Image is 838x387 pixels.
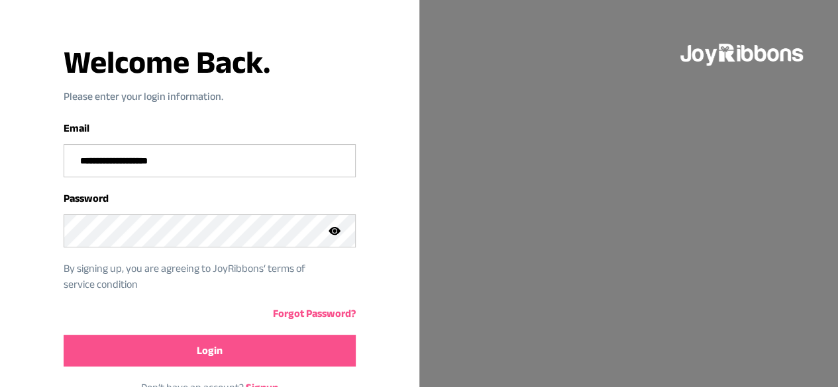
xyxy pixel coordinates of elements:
[64,46,356,78] h3: Welcome Back.
[64,335,356,366] button: Login
[64,193,109,204] label: Password
[64,261,336,292] p: By signing up, you are agreeing to JoyRibbons‘ terms of service condition
[197,343,223,359] span: Login
[679,32,806,74] img: joyribbons
[273,308,356,319] a: Forgot Password?
[64,122,89,134] label: Email
[64,89,356,105] p: Please enter your login information.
